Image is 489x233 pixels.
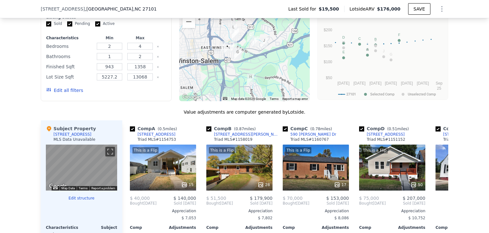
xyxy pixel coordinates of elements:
span: $ 153,000 [326,196,349,201]
div: Comp B [206,125,258,132]
span: [STREET_ADDRESS] [41,6,85,12]
span: $ 179,900 [250,196,273,201]
span: $ 70,000 [283,196,302,201]
div: Triad MLS # 1154753 [138,137,176,142]
text: [DATE] [417,81,429,86]
div: 590 [PERSON_NAME] Dr [290,132,336,137]
div: 1852 Kentucky Ave [234,49,241,60]
a: [STREET_ADDRESS] [359,132,405,137]
a: Open this area in Google Maps (opens a new window) [47,182,68,191]
div: Adjustments [163,225,196,230]
span: $ 8,086 [334,216,349,220]
button: Toggle fullscreen view [105,147,115,156]
div: Comp C [283,125,335,132]
input: Sold [46,21,51,26]
span: Sold [DATE] [233,201,273,206]
div: Triad MLS # 1151152 [367,137,405,142]
span: $ 40,000 [130,196,150,201]
span: 0.78 [312,127,320,131]
button: Clear [157,76,159,79]
div: Appreciation [359,208,425,214]
div: Characteristics [46,35,93,41]
div: 28 [258,182,270,188]
div: 17 [334,182,346,188]
div: Map [46,145,117,191]
span: , [GEOGRAPHIC_DATA] [85,6,157,12]
div: Adjustments [392,225,425,230]
text: H [342,40,345,44]
div: Bathrooms [46,52,93,61]
div: [DATE] [206,201,233,206]
text: 25 [437,86,442,91]
button: Keyboard shortcuts [53,186,58,189]
span: Map data ©2025 Google [231,97,266,101]
span: $ 10,752 [408,216,425,220]
text: [DATE] [353,81,365,86]
div: Comp D [359,125,411,132]
div: Comp [206,225,239,230]
div: 1231 Springwood Cir [247,74,254,85]
text: [DATE] [401,81,413,86]
img: Google [181,93,202,101]
span: 0.5 [159,127,165,131]
div: Subject Property [46,125,96,132]
text: 27101 [346,92,356,96]
div: 1801 E 3rd St [230,41,237,52]
img: Google [47,182,68,191]
span: Sold [DATE] [386,201,425,206]
div: Characteristics [46,225,81,230]
label: Sold [46,21,62,26]
span: $176,000 [377,6,400,11]
div: [DATE] [283,201,309,206]
label: Active [95,21,115,26]
div: Max [126,35,154,41]
text: K [374,43,377,47]
div: Comp A [130,125,180,132]
div: [STREET_ADDRESS] [138,132,175,137]
a: Open this area in Google Maps (opens a new window) [181,93,202,101]
span: , NC 27101 [133,6,157,11]
text: $200 [324,28,332,32]
div: This is a Flip [362,147,388,154]
text: A [366,48,369,51]
span: $19,500 [319,6,339,12]
a: Terms (opens in new tab) [270,97,279,101]
text: Sep [436,81,443,86]
div: Appreciation [206,208,273,214]
text: B [374,37,377,41]
button: Zoom out [182,15,195,28]
div: 590 Kinard Dr [247,31,254,42]
div: Comp [436,225,469,230]
button: Show Options [436,3,448,15]
span: ( miles) [155,127,179,131]
svg: A chart. [322,19,444,98]
text: G [390,52,393,56]
a: 590 [PERSON_NAME] Dr [283,132,336,137]
div: Finished Sqft [46,62,93,71]
div: 50 [410,182,423,188]
div: [STREET_ADDRESS][PERSON_NAME] [214,132,280,137]
div: [STREET_ADDRESS] [53,132,91,137]
text: C [358,37,361,41]
span: Sold [DATE] [309,201,349,206]
text: E [343,50,345,54]
div: Triad MLS # 1160767 [290,137,329,142]
div: 713 Rankin St [252,36,259,47]
div: Street View [46,145,117,191]
div: Subject [81,225,117,230]
span: ( miles) [385,127,411,131]
text: [DATE] [369,81,381,86]
span: Bought [206,201,220,206]
button: SAVE [408,3,430,15]
span: 0.87 [236,127,244,131]
div: 15 [181,182,194,188]
div: Triad MLS # 1158019 [214,137,252,142]
div: Comp [359,225,392,230]
button: Clear [157,66,159,68]
div: [DATE] [359,201,386,206]
text: D [342,35,345,39]
text: Unselected Comp [408,92,436,96]
a: Report a map error [282,97,308,101]
text: L [375,38,377,42]
button: Edit all filters [46,87,83,94]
